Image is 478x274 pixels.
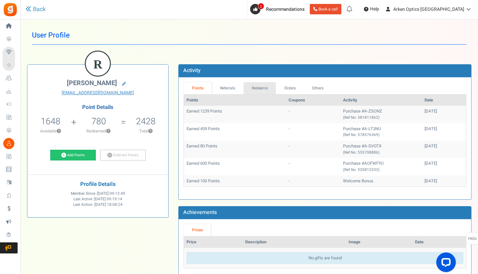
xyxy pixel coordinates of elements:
div: [DATE] [425,126,463,132]
small: (Ref No: 581811862) [343,115,380,120]
td: Earned 409 Points [184,123,286,141]
p: Available [31,128,70,134]
td: Purchase #A-SVOTX [340,141,422,158]
img: Gratisfaction [3,2,18,17]
a: 2 Recommendations [250,4,307,14]
small: (Ref No: 520812333) [343,167,380,173]
th: Image [346,236,412,248]
a: Others [304,82,332,94]
p: Total [127,128,165,134]
a: Subtract Points [100,150,146,161]
a: [EMAIL_ADDRESS][DOMAIN_NAME] [32,90,163,96]
td: Earned 100 Points [184,175,286,187]
td: - [286,158,340,175]
small: (Ref No: 578576369) [343,132,380,138]
td: - [286,106,340,123]
span: [DATE] 09:12:49 [97,191,125,196]
a: Add Points [50,150,96,161]
span: [DATE] 09:19:14 [94,196,122,202]
span: [DATE] 18:08:24 [95,202,123,207]
figcaption: R [86,52,110,77]
h4: Profile Details [32,181,163,188]
th: Coupons [286,95,340,106]
td: Purchase #AOFWFYU [340,158,422,175]
span: Help [368,6,379,12]
b: Achievements [183,208,217,216]
td: Earned 600 Points [184,158,286,175]
a: Referrals [212,82,244,94]
span: FAQs [468,233,477,245]
a: Orders [276,82,304,94]
span: Member Since : [71,191,125,196]
a: Help [361,4,382,14]
small: (Ref No: 555708886) [343,150,380,155]
span: [PERSON_NAME] [67,78,117,88]
p: Redeemed [77,128,120,134]
td: Earned 80 Points [184,141,286,158]
div: [DATE] [425,178,463,184]
b: Activity [183,67,201,74]
div: No gifts are found [187,252,463,264]
td: Welcome Bonus [340,175,422,187]
td: Purchase #A-LT3NU [340,123,422,141]
th: Description [243,236,346,248]
td: Earned 1239 Points [184,106,286,123]
a: Points [184,82,212,94]
button: ? [148,129,153,133]
span: Last Active : [73,196,122,202]
td: Purchase #A-ZSONZ [340,106,422,123]
h1: User Profile [32,26,467,45]
th: Prize [184,236,243,248]
th: Activity [340,95,422,106]
div: [DATE] [425,143,463,149]
th: Date [412,236,466,248]
td: - [286,123,340,141]
span: Recommendations [266,6,305,13]
th: Date [422,95,466,106]
td: - [286,175,340,187]
h5: 780 [91,116,106,126]
h4: Point Details [27,104,168,110]
div: [DATE] [425,108,463,114]
span: 2 [258,3,264,9]
span: 1648 [41,115,60,128]
span: Last Action : [73,202,123,207]
td: - [286,141,340,158]
h5: 2428 [136,116,156,126]
div: [DATE] [425,160,463,167]
th: Points [184,95,286,106]
a: Prizes [184,224,211,236]
button: ? [106,129,111,133]
button: ? [57,129,61,133]
a: Book a call [310,4,341,14]
span: Arken Optics [GEOGRAPHIC_DATA] [393,6,464,13]
a: Redeems [244,82,276,94]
